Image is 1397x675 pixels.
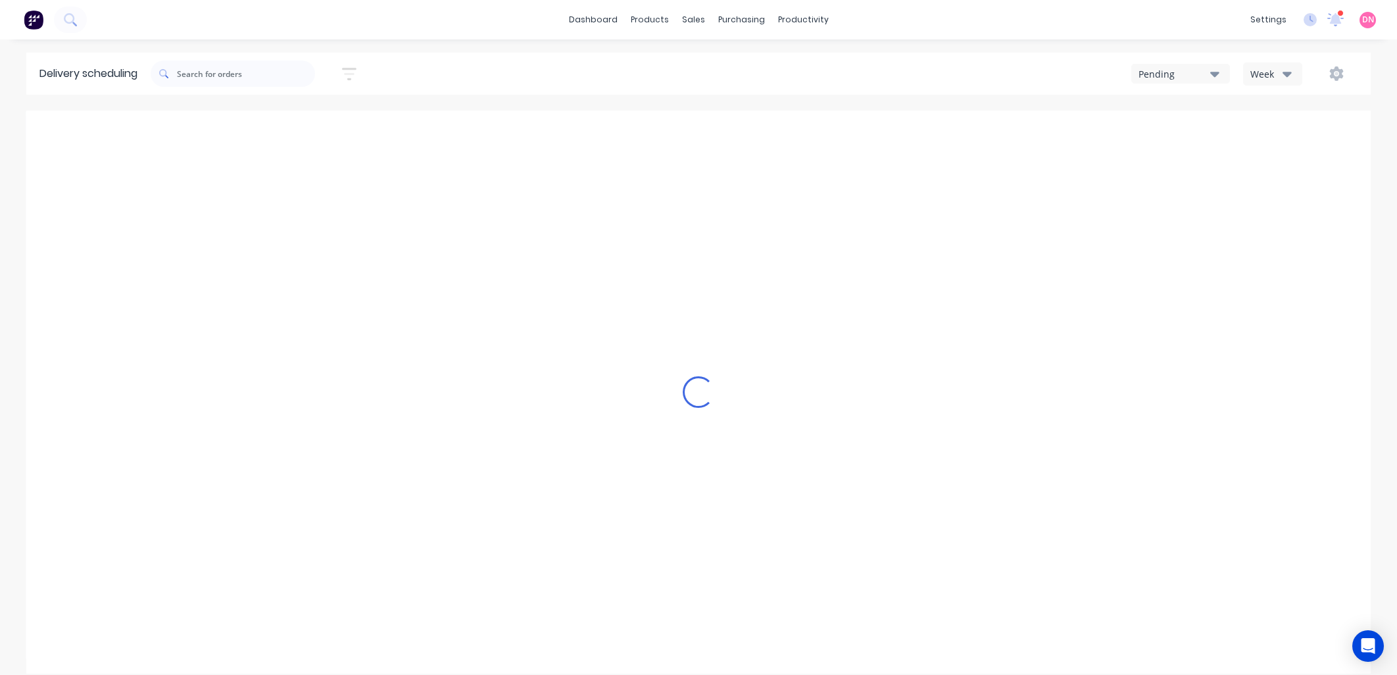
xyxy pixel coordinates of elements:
div: purchasing [712,10,772,30]
img: Factory [24,10,43,30]
div: Delivery scheduling [26,53,151,95]
div: Open Intercom Messenger [1352,630,1384,662]
div: productivity [772,10,835,30]
div: products [624,10,675,30]
div: Pending [1139,67,1210,81]
span: DN [1362,14,1374,26]
input: Search for orders [177,61,315,87]
button: Pending [1131,64,1230,84]
div: Week [1250,67,1288,81]
a: dashboard [562,10,624,30]
div: sales [675,10,712,30]
button: Week [1243,63,1302,86]
div: settings [1244,10,1293,30]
